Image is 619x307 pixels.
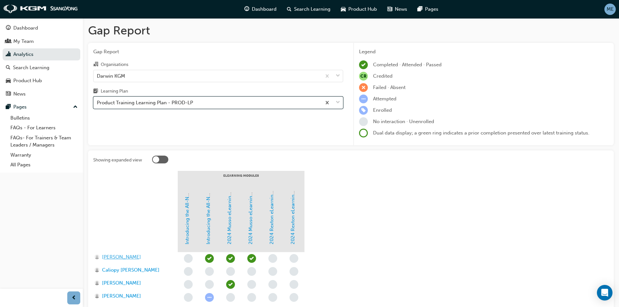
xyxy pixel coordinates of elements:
[359,106,368,115] span: learningRecordVerb_ENROLL-icon
[8,150,80,160] a: Warranty
[359,72,368,81] span: null-icon
[247,267,256,276] span: learningRecordVerb_NONE-icon
[373,62,442,68] span: Completed · Attended · Passed
[373,119,434,124] span: No interaction · Unenrolled
[13,103,27,111] div: Pages
[359,117,368,126] span: learningRecordVerb_NONE-icon
[244,5,249,13] span: guage-icon
[336,98,340,107] span: down-icon
[6,104,11,110] span: pages-icon
[226,280,235,289] span: learningRecordVerb_PASS-icon
[102,266,160,274] span: Caliopy [PERSON_NAME]
[71,294,76,302] span: prev-icon
[6,39,11,45] span: people-icon
[373,130,589,136] span: Dual data display; a green ring indicates a prior completion presented over latest training status.
[13,90,26,98] div: News
[341,5,346,13] span: car-icon
[95,266,172,274] a: Caliopy [PERSON_NAME]
[3,5,78,14] img: kgm
[184,293,193,302] span: learningRecordVerb_NONE-icon
[205,293,214,302] span: learningRecordVerb_ATTEMPT-icon
[184,161,190,244] a: Introducing the All-New KGM Actyon
[359,83,368,92] span: learningRecordVerb_FAIL-icon
[247,254,256,263] span: learningRecordVerb_COMPLETE-icon
[373,96,396,102] span: Attempted
[290,280,298,289] span: learningRecordVerb_NONE-icon
[8,123,80,133] a: FAQs - For Learners
[93,48,343,56] span: Gap Report
[102,279,141,287] span: [PERSON_NAME]
[102,253,141,261] span: [PERSON_NAME]
[425,6,438,13] span: Pages
[247,293,256,302] span: learningRecordVerb_NONE-icon
[8,133,80,150] a: FAQs- For Trainers & Team Leaders / Managers
[239,3,282,16] a: guage-iconDashboard
[268,293,277,302] span: learningRecordVerb_NONE-icon
[95,292,172,300] a: [PERSON_NAME]
[95,253,172,261] a: [PERSON_NAME]
[93,157,142,163] div: Showing expanded view
[101,61,128,68] div: Organisations
[73,103,78,111] span: up-icon
[6,78,11,84] span: car-icon
[247,280,256,289] span: learningRecordVerb_NONE-icon
[418,5,422,13] span: pages-icon
[348,6,377,13] span: Product Hub
[604,4,616,15] button: ME
[382,3,412,16] a: news-iconNews
[3,88,80,100] a: News
[3,21,80,101] button: DashboardMy TeamAnalyticsSearch LearningProduct HubNews
[282,3,336,16] a: search-iconSearch Learning
[373,84,406,90] span: Failed · Absent
[252,6,277,13] span: Dashboard
[336,72,340,80] span: down-icon
[336,3,382,16] a: car-iconProduct Hub
[8,113,80,123] a: Bulletins
[205,267,214,276] span: learningRecordVerb_NONE-icon
[268,267,277,276] span: learningRecordVerb_NONE-icon
[359,95,368,103] span: learningRecordVerb_ATTEMPT-icon
[6,91,11,97] span: news-icon
[205,280,214,289] span: learningRecordVerb_NONE-icon
[294,6,330,13] span: Search Learning
[184,267,193,276] span: learningRecordVerb_NONE-icon
[3,75,80,87] a: Product Hub
[226,254,235,263] span: learningRecordVerb_PASS-icon
[97,99,193,107] div: Product Training Learning Plan - PROD-LP
[412,3,444,16] a: pages-iconPages
[287,5,291,13] span: search-icon
[597,285,613,301] div: Open Intercom Messenger
[8,160,80,170] a: All Pages
[93,89,98,95] span: learningplan-icon
[6,52,11,58] span: chart-icon
[3,101,80,113] button: Pages
[88,23,614,38] h1: Gap Report
[205,254,214,263] span: learningRecordVerb_PASS-icon
[268,254,277,263] span: learningRecordVerb_NONE-icon
[3,35,80,47] a: My Team
[13,77,42,84] div: Product Hub
[97,72,125,80] div: Darwin KGM
[3,48,80,60] a: Analytics
[226,293,235,302] span: learningRecordVerb_NONE-icon
[93,62,98,68] span: organisation-icon
[373,107,392,113] span: Enrolled
[6,65,10,71] span: search-icon
[184,280,193,289] span: learningRecordVerb_NONE-icon
[373,73,393,79] span: Credited
[101,88,128,95] div: Learning Plan
[290,267,298,276] span: learningRecordVerb_NONE-icon
[226,267,235,276] span: learningRecordVerb_NONE-icon
[359,48,609,56] div: Legend
[13,38,34,45] div: My Team
[3,22,80,34] a: Dashboard
[184,254,193,263] span: learningRecordVerb_NONE-icon
[359,60,368,69] span: learningRecordVerb_COMPLETE-icon
[290,254,298,263] span: learningRecordVerb_NONE-icon
[95,279,172,287] a: [PERSON_NAME]
[290,293,298,302] span: learningRecordVerb_NONE-icon
[387,5,392,13] span: news-icon
[205,138,211,244] a: Introducing the All-New KGM [PERSON_NAME]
